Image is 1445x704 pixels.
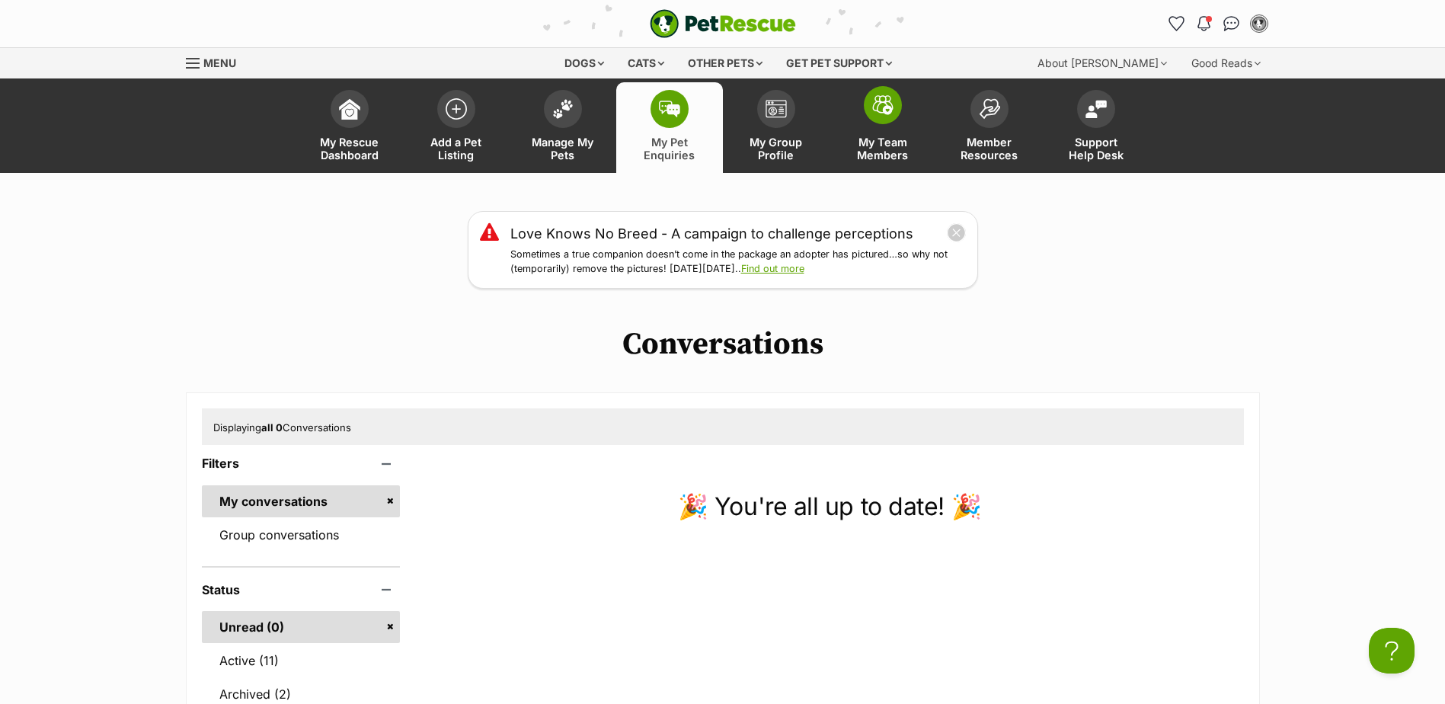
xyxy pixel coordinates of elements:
[1369,628,1415,674] iframe: Help Scout Beacon - Open
[1062,136,1130,162] span: Support Help Desk
[1197,16,1210,31] img: notifications-46538b983faf8c2785f20acdc204bb7945ddae34d4c08c2a6579f10ce5e182be.svg
[1252,16,1267,31] img: Gavin Douglas profile pic
[775,48,903,78] div: Get pet support
[213,421,351,434] span: Displaying Conversations
[616,82,723,173] a: My Pet Enquiries
[1181,48,1271,78] div: Good Reads
[202,611,401,643] a: Unread (0)
[1043,82,1149,173] a: Support Help Desk
[422,136,491,162] span: Add a Pet Listing
[650,9,796,38] img: logo-e224e6f780fb5917bec1dbf3a21bbac754714ae5b6737aabdf751b685950b380.svg
[1085,100,1107,118] img: help-desk-icon-fdf02630f3aa405de69fd3d07c3f3aa587a6932b1a1747fa1d2bba05be0121f9.svg
[650,9,796,38] a: PetRescue
[635,136,704,162] span: My Pet Enquiries
[510,223,913,244] a: Love Knows No Breed - A campaign to challenge perceptions
[659,101,680,117] img: pet-enquiries-icon-7e3ad2cf08bfb03b45e93fb7055b45f3efa6380592205ae92323e6603595dc1f.svg
[1165,11,1189,36] a: Favourites
[677,48,773,78] div: Other pets
[830,82,936,173] a: My Team Members
[1247,11,1271,36] button: My account
[742,136,810,162] span: My Group Profile
[554,48,615,78] div: Dogs
[510,248,966,277] p: Sometimes a true companion doesn’t come in the package an adopter has pictured…so why not (tempor...
[617,48,675,78] div: Cats
[1027,48,1178,78] div: About [PERSON_NAME]
[186,48,247,75] a: Menu
[296,82,403,173] a: My Rescue Dashboard
[1192,11,1216,36] button: Notifications
[315,136,384,162] span: My Rescue Dashboard
[723,82,830,173] a: My Group Profile
[1165,11,1271,36] ul: Account quick links
[741,263,804,274] a: Find out more
[202,519,401,551] a: Group conversations
[261,421,283,434] strong: all 0
[202,456,401,470] header: Filters
[202,583,401,597] header: Status
[872,95,894,115] img: team-members-icon-5396bd8760b3fe7c0b43da4ab00e1e3bb1a5d9ba89233759b79545d2d3fc5d0d.svg
[339,98,360,120] img: dashboard-icon-eb2f2d2d3e046f16d808141f083e7271f6b2e854fb5c12c21221c1fb7104beca.svg
[203,56,236,69] span: Menu
[936,82,1043,173] a: Member Resources
[529,136,597,162] span: Manage My Pets
[552,99,574,119] img: manage-my-pets-icon-02211641906a0b7f246fdf0571729dbe1e7629f14944591b6c1af311fb30b64b.svg
[955,136,1024,162] span: Member Resources
[202,645,401,677] a: Active (11)
[1220,11,1244,36] a: Conversations
[403,82,510,173] a: Add a Pet Listing
[510,82,616,173] a: Manage My Pets
[766,100,787,118] img: group-profile-icon-3fa3cf56718a62981997c0bc7e787c4b2cf8bcc04b72c1350f741eb67cf2f40e.svg
[202,485,401,517] a: My conversations
[979,98,1000,119] img: member-resources-icon-8e73f808a243e03378d46382f2149f9095a855e16c252ad45f914b54edf8863c.svg
[415,488,1243,525] p: 🎉 You're all up to date! 🎉
[446,98,467,120] img: add-pet-listing-icon-0afa8454b4691262ce3f59096e99ab1cd57d4a30225e0717b998d2c9b9846f56.svg
[1223,16,1239,31] img: chat-41dd97257d64d25036548639549fe6c8038ab92f7586957e7f3b1b290dea8141.svg
[849,136,917,162] span: My Team Members
[947,223,966,242] button: close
